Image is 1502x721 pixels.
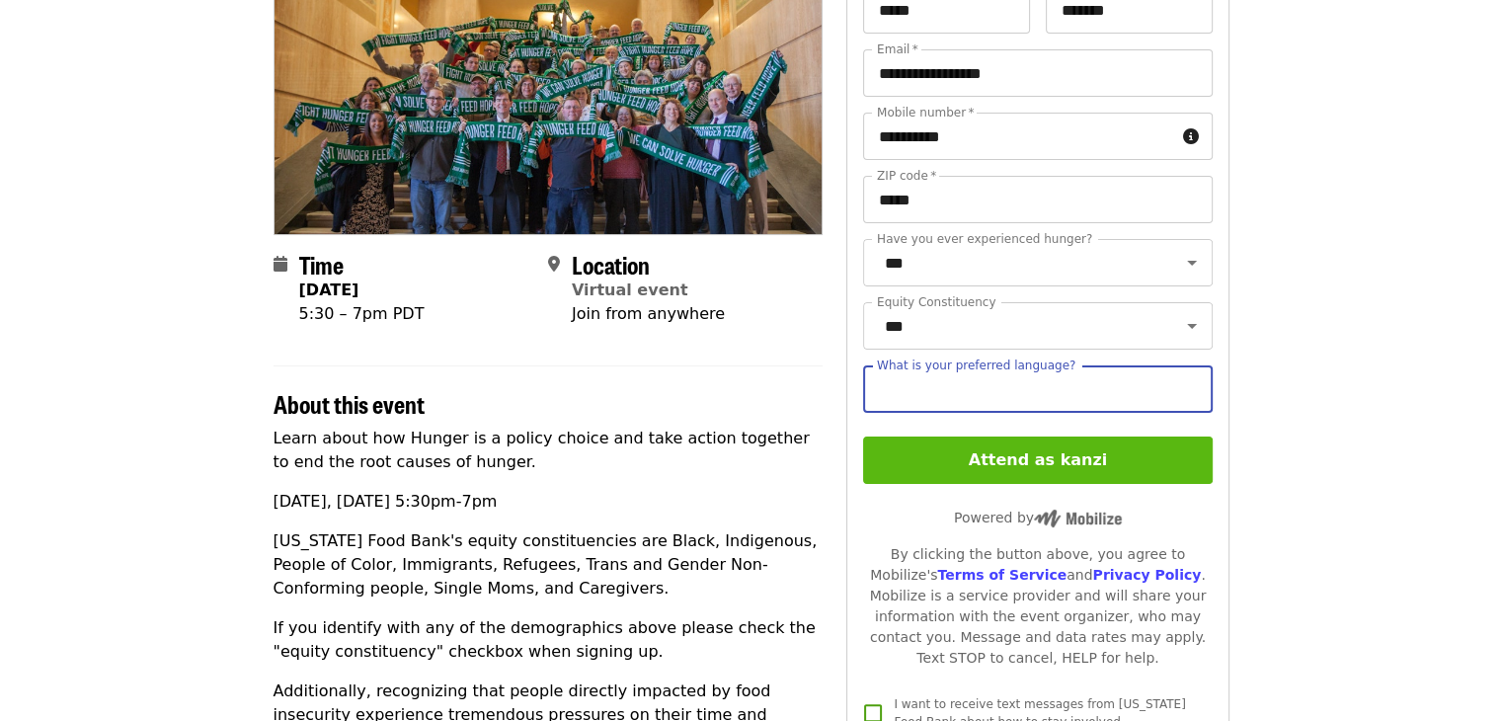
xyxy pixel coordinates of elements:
i: map-marker-alt icon [548,255,560,274]
span: Time [299,247,344,281]
p: [DATE], [DATE] 5:30pm-7pm [274,490,824,514]
span: Join from anywhere [572,304,725,323]
input: Email [863,49,1212,97]
a: Terms of Service [937,567,1067,583]
a: Privacy Policy [1092,567,1201,583]
label: Email [877,43,918,55]
input: What is your preferred language? [863,365,1212,413]
label: ZIP code [877,170,936,182]
span: About this event [274,386,425,421]
p: [US_STATE] Food Bank's equity constituencies are Black, Indigenous, People of Color, Immigrants, ... [274,529,824,601]
i: calendar icon [274,255,287,274]
label: Equity Constituency [877,296,995,308]
span: Powered by [954,510,1122,525]
button: Open [1178,312,1206,340]
i: circle-info icon [1183,127,1199,146]
button: Attend as kanzi [863,437,1212,484]
button: Open [1178,249,1206,277]
label: Have you ever experienced hunger? [877,233,1092,245]
div: By clicking the button above, you agree to Mobilize's and . Mobilize is a service provider and wi... [863,544,1212,669]
a: Virtual event [572,280,688,299]
label: Mobile number [877,107,974,119]
p: Learn about how Hunger is a policy choice and take action together to end the root causes of hunger. [274,427,824,474]
label: What is your preferred language? [877,360,1075,371]
div: 5:30 – 7pm PDT [299,302,425,326]
input: Mobile number [863,113,1174,160]
input: ZIP code [863,176,1212,223]
p: If you identify with any of the demographics above please check the "equity constituency" checkbo... [274,616,824,664]
img: Powered by Mobilize [1034,510,1122,527]
strong: [DATE] [299,280,359,299]
span: Location [572,247,650,281]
